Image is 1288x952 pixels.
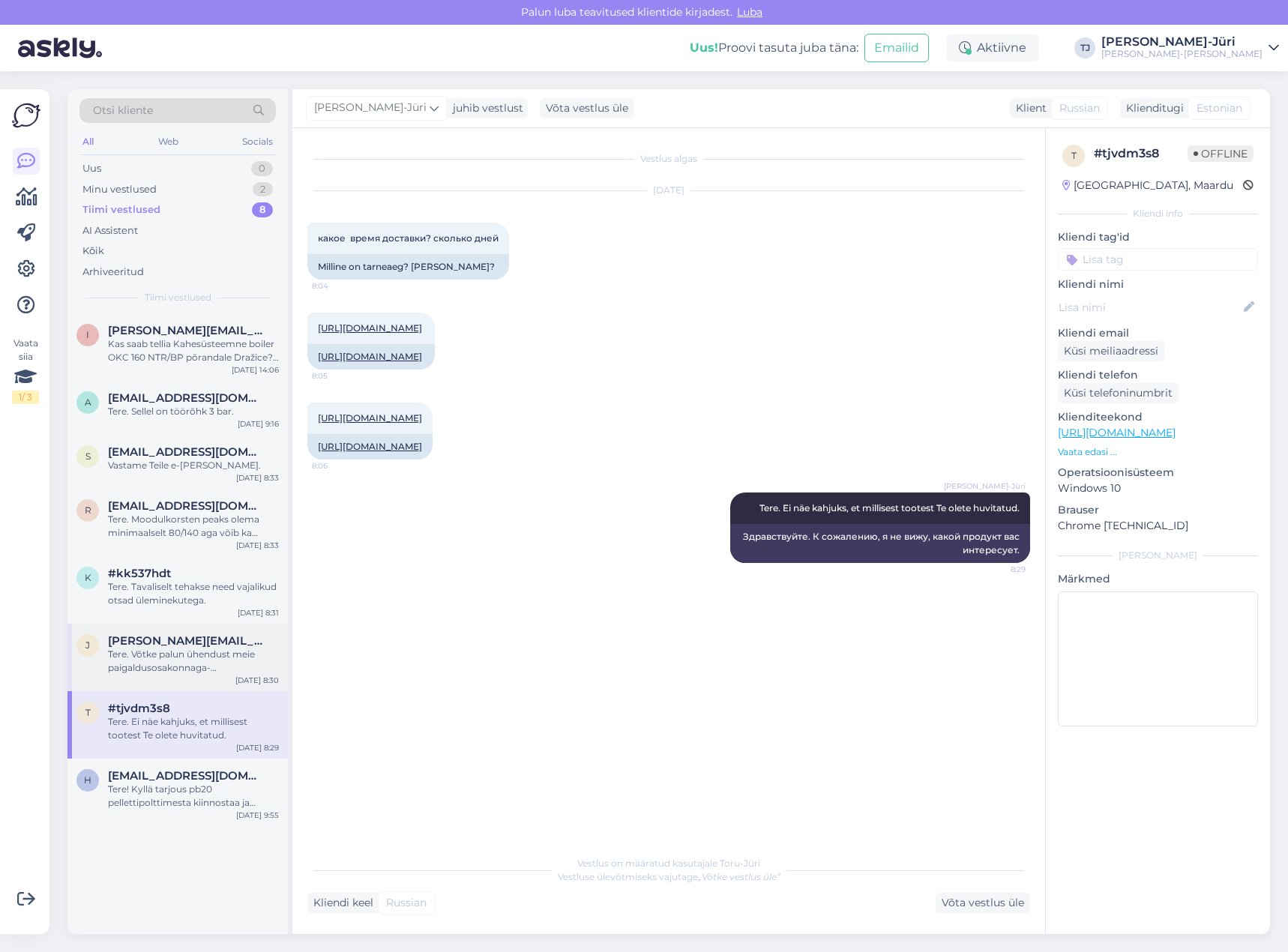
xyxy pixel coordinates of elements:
[1120,100,1184,116] div: Klienditugi
[108,499,264,513] span: raivokalso@gmail.com
[252,202,273,217] div: 8
[936,893,1030,913] div: Võta vestlus üle
[239,132,276,151] div: Socials
[312,370,368,382] span: 8:05
[108,405,279,418] div: Tere. Sellel on töörõhk 3 bar.
[108,324,264,337] span: irina.biduljak@gmail.com
[82,161,101,176] div: Uus
[108,337,279,364] div: Kas saab tellia Kahesüsteemne boiler OKC 160 NTR/BP põrandale Dražice? soovin kättesaamisega [GEO...
[86,329,89,340] span: i
[12,391,39,404] div: 1 / 3
[318,322,422,334] a: [URL][DOMAIN_NAME]
[1010,100,1047,116] div: Klient
[314,100,427,116] span: [PERSON_NAME]-Jüri
[732,5,767,19] span: Luba
[93,103,153,118] span: Otsi kliente
[236,742,279,753] div: [DATE] 8:29
[759,502,1020,513] span: Tere. Ei näe kahjuks, et millisest tootest Te olete huvitatud.
[85,572,91,583] span: k
[108,513,279,540] div: Tere. Moodulkorsten peaks olema minimaalselt 80/140 aga võib ka ühendada 100/160 mooduliga. Veel ...
[1058,409,1258,425] p: Klienditeekond
[969,564,1026,575] span: 8:29
[232,364,279,376] div: [DATE] 14:06
[1058,571,1258,587] p: Märkmed
[318,441,422,452] a: [URL][DOMAIN_NAME]
[84,774,91,786] span: h
[238,418,279,430] div: [DATE] 9:16
[1059,100,1100,116] span: Russian
[108,769,264,783] span: hannukaikkonen@gmail.com
[85,639,90,651] span: j
[253,182,273,197] div: 2
[1058,248,1258,271] input: Lisa tag
[108,783,279,810] div: Tere! Kyllä tarjous pb20 pellettipolttimesta kiinnostaa ja muutkin saman teholuokan polttimet. [P...
[944,480,1026,492] span: [PERSON_NAME]-Jüri
[108,391,264,405] span: andresmoro249@gmail.com
[238,607,279,618] div: [DATE] 8:31
[108,567,171,580] span: #kk537hdt
[312,460,368,472] span: 8:06
[145,291,211,304] span: Tiimi vestlused
[1062,178,1233,193] div: [GEOGRAPHIC_DATA], Maardu
[1094,145,1188,163] div: # tjvdm3s8
[1101,36,1279,60] a: [PERSON_NAME]-Jüri[PERSON_NAME]-[PERSON_NAME]
[82,223,138,238] div: AI Assistent
[85,451,91,462] span: s
[1058,341,1164,361] div: Küsi meiliaadressi
[698,871,780,882] i: „Võtke vestlus üle”
[108,715,279,742] div: Tere. Ei näe kahjuks, et millisest tootest Te olete huvitatud.
[307,254,509,280] div: Milline on tarneaeg? [PERSON_NAME]?
[1058,480,1258,496] p: Windows 10
[236,472,279,483] div: [DATE] 8:33
[108,580,279,607] div: Tere. Tavaliselt tehakse need vajalikud otsad üleminekutega.
[1058,549,1258,562] div: [PERSON_NAME]
[1058,445,1258,459] p: Vaata edasi ...
[85,707,91,718] span: t
[1058,426,1176,439] a: [URL][DOMAIN_NAME]
[235,675,279,686] div: [DATE] 8:30
[1058,518,1258,534] p: Chrome [TECHNICAL_ID]
[1197,100,1242,116] span: Estonian
[540,98,634,118] div: Võta vestlus üle
[1188,145,1254,162] span: Offline
[730,524,1030,563] div: Здравствуйте. К сожалению, я не вижу, какой продукт вас интересует.
[1101,36,1263,48] div: [PERSON_NAME]-Jüri
[108,459,279,472] div: Vastame Teile e-[PERSON_NAME].
[1074,37,1095,58] div: TJ
[1058,465,1258,480] p: Operatsioonisüsteem
[108,702,170,715] span: #tjvdm3s8
[307,184,1030,197] div: [DATE]
[318,351,422,362] a: [URL][DOMAIN_NAME]
[12,337,39,404] div: Vaata siia
[1058,383,1179,403] div: Küsi telefoninumbrit
[82,265,144,280] div: Arhiveeritud
[558,871,780,882] span: Vestluse ülevõtmiseks vajutage
[82,182,157,197] div: Minu vestlused
[307,895,373,911] div: Kliendi keel
[690,40,718,55] b: Uus!
[318,412,422,424] a: [URL][DOMAIN_NAME]
[1071,150,1077,161] span: t
[577,858,760,869] span: Vestlus on määratud kasutajale Toru-Jüri
[108,648,279,675] div: Tere. Võtke palun ühendust meie paigaldusosakonnaga- [EMAIL_ADDRESS][DOMAIN_NAME]
[1058,277,1258,292] p: Kliendi nimi
[386,895,427,911] span: Russian
[155,132,181,151] div: Web
[1101,48,1263,60] div: [PERSON_NAME]-[PERSON_NAME]
[82,244,104,259] div: Kõik
[85,504,91,516] span: r
[690,39,858,57] div: Proovi tasuta juba täna:
[108,634,264,648] span: jarno.kytojoki@aritermenergy.fi
[79,132,97,151] div: All
[85,397,91,408] span: a
[312,280,368,292] span: 8:04
[1058,325,1258,341] p: Kliendi email
[12,101,40,130] img: Askly Logo
[1058,229,1258,245] p: Kliendi tag'id
[236,540,279,551] div: [DATE] 8:33
[447,100,523,116] div: juhib vestlust
[1058,207,1258,220] div: Kliendi info
[1059,299,1241,316] input: Lisa nimi
[1058,502,1258,518] p: Brauser
[307,152,1030,166] div: Vestlus algas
